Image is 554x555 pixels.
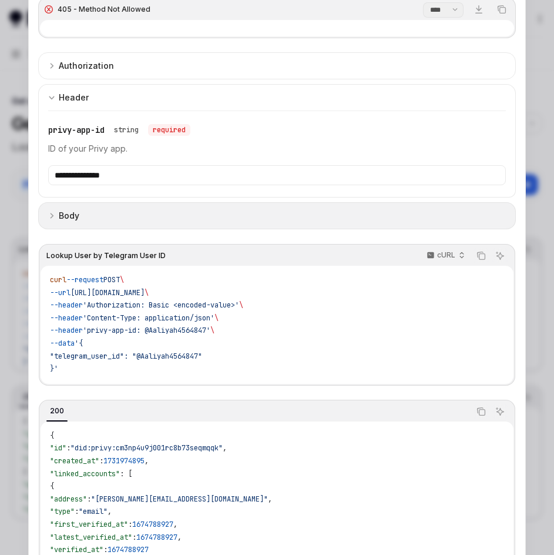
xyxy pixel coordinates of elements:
[99,456,103,466] span: :
[50,456,99,466] span: "created_at"
[268,494,272,504] span: ,
[48,165,506,185] input: Enter privy-app-id
[223,443,227,453] span: ,
[70,288,145,297] span: [URL][DOMAIN_NAME]
[48,125,105,135] span: privy-app-id
[83,300,239,310] span: 'Authorization: Basic <encoded-value>'
[79,507,108,516] span: "email"
[148,124,190,136] div: required
[50,443,66,453] span: "id"
[50,494,87,504] span: "address"
[87,494,91,504] span: :
[58,5,150,14] div: 405 - Method Not Allowed
[50,326,83,335] span: --header
[50,520,128,529] span: "first_verified_at"
[66,443,70,453] span: :
[423,2,464,18] select: Select response section
[38,202,516,229] button: Expand input section
[145,288,149,297] span: \
[75,339,83,348] span: '{
[91,494,268,504] span: "[PERSON_NAME][EMAIL_ADDRESS][DOMAIN_NAME]"
[103,545,108,554] span: :
[210,326,214,335] span: \
[420,246,470,266] button: cURL
[50,482,54,491] span: {
[103,275,120,285] span: POST
[83,326,210,335] span: 'privy-app-id: @Aaliyah4564847'
[46,251,166,260] span: Lookup User by Telegram User ID
[120,275,124,285] span: \
[50,364,58,373] span: }'
[136,533,177,542] span: 1674788927
[70,443,223,453] span: "did:privy:cm3np4u9j001rc8b73seqmqqk"
[50,275,66,285] span: curl
[46,404,68,418] div: 200
[50,469,120,479] span: "linked_accounts"
[48,123,190,137] div: privy-app-id
[40,20,514,36] div: Response content
[145,456,149,466] span: ,
[108,545,149,554] span: 1674788927
[128,520,132,529] span: :
[108,507,112,516] span: ,
[50,300,83,310] span: --header
[492,404,508,419] button: Ask AI
[474,248,489,263] button: Copy the contents from the code block
[50,313,83,323] span: --header
[66,275,103,285] span: --request
[75,507,79,516] span: :
[471,1,487,18] a: Download response file
[38,52,516,79] button: Expand input section
[50,339,75,348] span: --data
[177,533,182,542] span: ,
[50,533,132,542] span: "latest_verified_at"
[50,545,103,554] span: "verified_at"
[474,404,489,419] button: Copy the contents from the code block
[120,469,132,479] span: : [
[437,250,455,260] p: cURL
[38,84,516,111] button: Expand input section
[83,313,214,323] span: 'Content-Type: application/json'
[50,431,54,440] span: {
[173,520,177,529] span: ,
[59,91,89,105] div: Header
[50,507,75,516] span: "type"
[494,2,509,17] button: Copy the contents from the code block
[214,313,219,323] span: \
[48,142,506,156] p: ID of your Privy app.
[50,288,70,297] span: --url
[492,248,508,263] button: Ask AI
[59,59,114,73] div: Authorization
[103,456,145,466] span: 1731974895
[59,209,79,223] div: Body
[132,533,136,542] span: :
[132,520,173,529] span: 1674788927
[50,352,202,361] span: "telegram_user_id": "@Aaliyah4564847"
[239,300,243,310] span: \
